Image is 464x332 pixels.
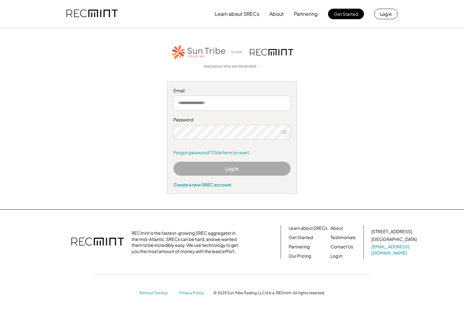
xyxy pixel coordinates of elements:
[330,244,353,250] a: Contact Us
[289,225,327,231] a: Learn about SRECs
[371,229,412,235] div: [STREET_ADDRESS]
[289,253,311,259] a: Our Pricing
[71,231,124,253] img: recmint-logotype%403x.png
[173,162,291,176] button: Log In
[173,182,291,187] div: Create a new SREC account
[173,117,291,123] div: Password
[66,3,118,24] img: recmint-logotype%403x.png
[294,8,318,20] button: Partnering
[330,234,356,241] a: Testimonials
[230,50,247,55] div: is now
[330,253,342,259] a: Log in
[173,88,291,94] div: Email
[171,44,226,61] img: STT_Horizontal_Logo%2B-%2BColor.png
[328,9,364,19] button: Get Started
[173,150,291,156] a: Forgot password? Click here to reset.
[330,225,343,231] a: About
[204,64,260,69] a: read about why we rebranded →
[289,234,313,241] a: Get Started
[289,244,310,250] a: Partnering
[250,49,293,55] img: recmint-logotype%403x.png
[374,9,398,19] button: Log in
[371,244,418,256] a: [EMAIL_ADDRESS][DOMAIN_NAME]
[213,290,325,295] div: © 2025 Sun Tribe Trading, LLC d.b.a. RECmint. All rights reserved.
[139,290,173,296] a: Terms of Service
[269,8,284,20] button: About
[371,236,417,242] div: [GEOGRAPHIC_DATA]
[215,8,259,20] button: Learn about SRECs
[179,290,207,296] a: Privacy Policy
[132,230,242,254] div: RECmint is the fastest-growing SREC aggregator in the mid-Atlantic. SRECs can be hard, and we wan...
